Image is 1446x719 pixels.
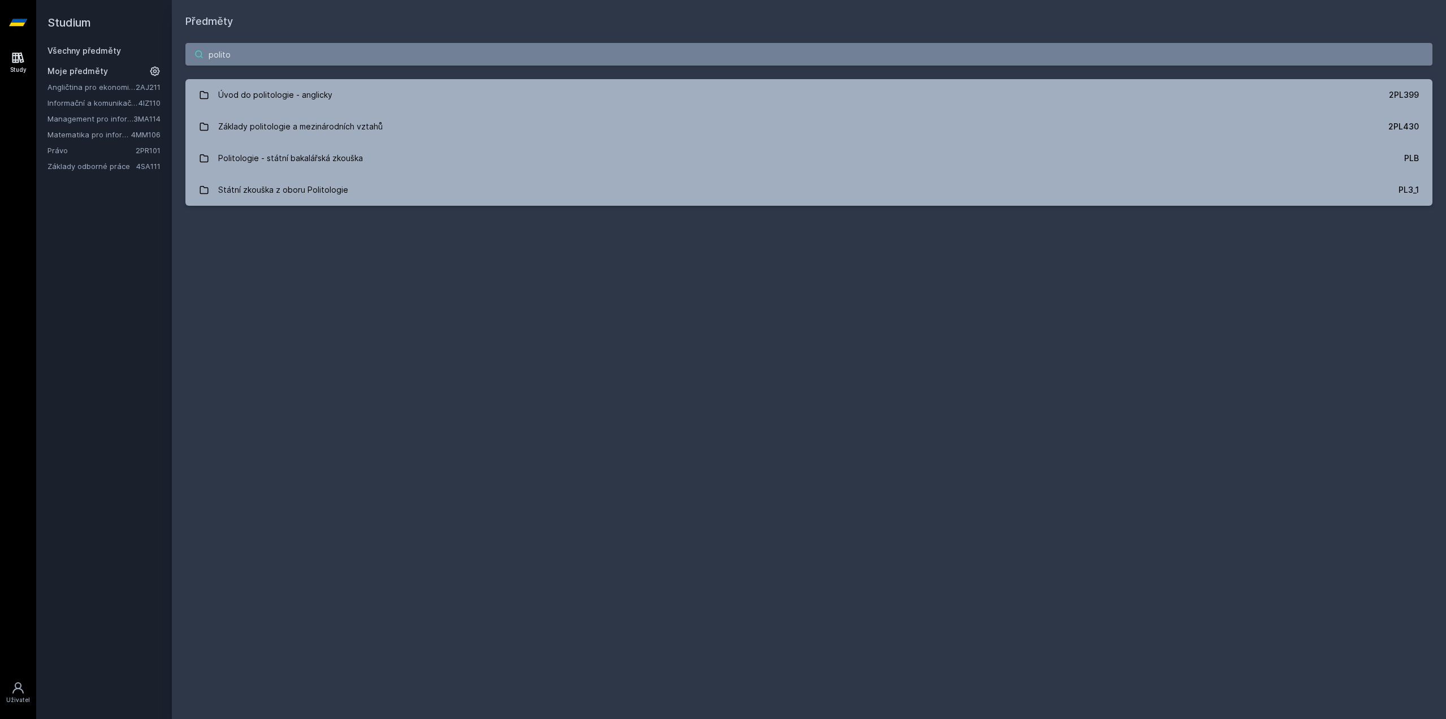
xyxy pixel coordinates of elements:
[1404,153,1419,164] div: PLB
[2,675,34,710] a: Uživatel
[47,46,121,55] a: Všechny předměty
[218,179,348,201] div: Státní zkouška z oboru Politologie
[136,83,161,92] a: 2AJ211
[47,161,136,172] a: Základy odborné práce
[218,147,363,170] div: Politologie - státní bakalářská zkouška
[218,84,332,106] div: Úvod do politologie - anglicky
[47,81,136,93] a: Angličtina pro ekonomická studia 1 (B2/C1)
[136,146,161,155] a: 2PR101
[185,43,1432,66] input: Název nebo ident předmětu…
[185,14,1432,29] h1: Předměty
[185,111,1432,142] a: Základy politologie a mezinárodních vztahů 2PL430
[10,66,27,74] div: Study
[185,174,1432,206] a: Státní zkouška z oboru Politologie PL3_1
[47,145,136,156] a: Právo
[138,98,161,107] a: 4IZ110
[2,45,34,80] a: Study
[131,130,161,139] a: 4MM106
[185,79,1432,111] a: Úvod do politologie - anglicky 2PL399
[1399,184,1419,196] div: PL3_1
[185,142,1432,174] a: Politologie - státní bakalářská zkouška PLB
[47,97,138,109] a: Informační a komunikační technologie
[47,66,108,77] span: Moje předměty
[1388,121,1419,132] div: 2PL430
[218,115,383,138] div: Základy politologie a mezinárodních vztahů
[133,114,161,123] a: 3MA114
[6,696,30,704] div: Uživatel
[1389,89,1419,101] div: 2PL399
[47,129,131,140] a: Matematika pro informatiky
[136,162,161,171] a: 4SA111
[47,113,133,124] a: Management pro informatiky a statistiky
